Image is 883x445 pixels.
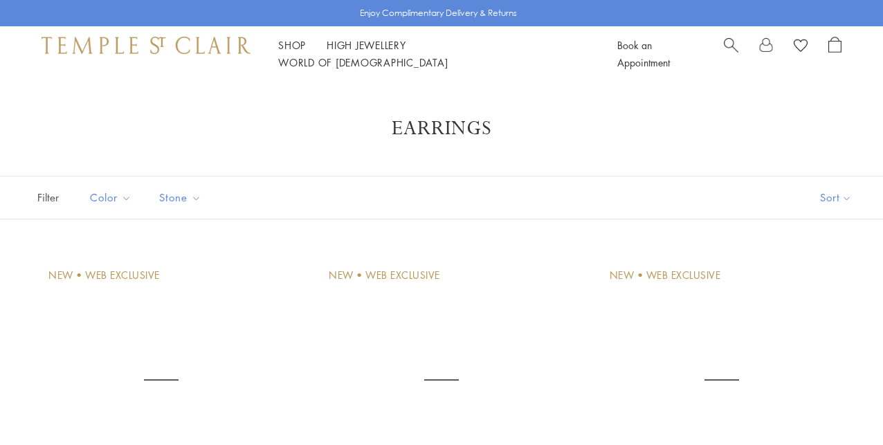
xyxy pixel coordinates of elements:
[48,268,160,283] div: New • Web Exclusive
[327,38,406,52] a: High JewelleryHigh Jewellery
[55,116,828,141] h1: Earrings
[149,182,212,213] button: Stone
[80,182,142,213] button: Color
[724,37,738,71] a: Search
[152,189,212,206] span: Stone
[83,189,142,206] span: Color
[789,176,883,219] button: Show sort by
[278,38,306,52] a: ShopShop
[617,38,670,69] a: Book an Appointment
[42,37,251,53] img: Temple St. Clair
[794,37,808,57] a: View Wishlist
[610,268,721,283] div: New • Web Exclusive
[360,6,517,20] p: Enjoy Complimentary Delivery & Returns
[278,55,448,69] a: World of [DEMOGRAPHIC_DATA]World of [DEMOGRAPHIC_DATA]
[329,268,440,283] div: New • Web Exclusive
[828,37,841,71] a: Open Shopping Bag
[278,37,586,71] nav: Main navigation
